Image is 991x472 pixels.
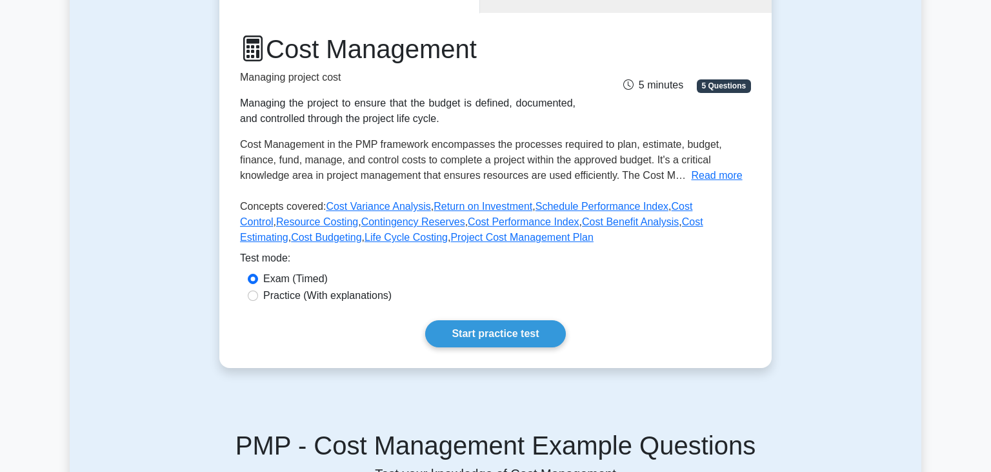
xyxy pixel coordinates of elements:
[240,199,751,251] p: Concepts covered: , , , , , , , , , , ,
[468,216,579,227] a: Cost Performance Index
[276,216,358,227] a: Resource Costing
[425,320,565,347] a: Start practice test
[434,201,532,212] a: Return on Investment
[697,79,751,92] span: 5 Questions
[240,251,751,271] div: Test mode:
[240,139,722,181] span: Cost Management in the PMP framework encompasses the processes required to plan, estimate, budget...
[240,34,576,65] h1: Cost Management
[536,201,668,212] a: Schedule Performance Index
[240,96,576,127] div: Managing the project to ensure that the budget is defined, documented, and controlled through the...
[691,168,742,183] button: Read more
[263,271,328,287] label: Exam (Timed)
[240,216,703,243] a: Cost Estimating
[365,232,448,243] a: Life Cycle Costing
[85,430,906,461] h5: PMP - Cost Management Example Questions
[582,216,679,227] a: Cost Benefit Analysis
[291,232,361,243] a: Cost Budgeting
[450,232,593,243] a: Project Cost Management Plan
[361,216,465,227] a: Contingency Reserves
[326,201,430,212] a: Cost Variance Analysis
[623,79,683,90] span: 5 minutes
[240,70,576,85] p: Managing project cost
[263,288,392,303] label: Practice (With explanations)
